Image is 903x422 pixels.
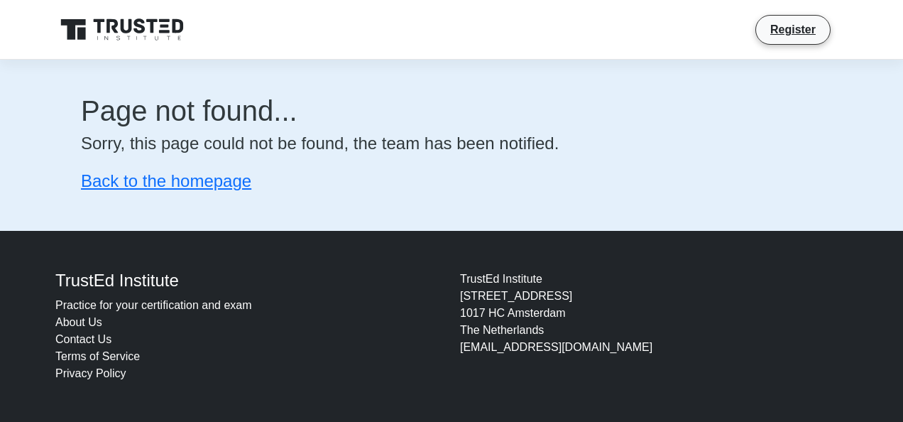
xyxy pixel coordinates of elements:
a: Practice for your certification and exam [55,299,252,311]
a: Register [762,21,824,38]
a: About Us [55,316,102,328]
h4: TrustEd Institute [55,271,443,291]
div: TrustEd Institute [STREET_ADDRESS] 1017 HC Amsterdam The Netherlands [EMAIL_ADDRESS][DOMAIN_NAME] [451,271,856,382]
a: Terms of Service [55,350,140,362]
h1: Page not found... [81,94,822,128]
a: Privacy Policy [55,367,126,379]
h4: Sorry, this page could not be found, the team has been notified. [81,134,822,154]
a: Back to the homepage [81,171,251,190]
a: Contact Us [55,333,111,345]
